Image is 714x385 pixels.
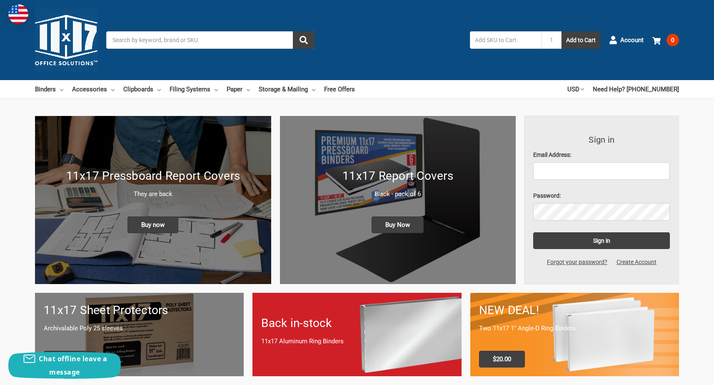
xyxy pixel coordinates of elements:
[479,351,525,367] span: $20.00
[44,302,235,319] h1: 11x17 Sheet Protectors
[35,293,244,376] a: 11x17 sheet protectors 11x17 Sheet Protectors Archivalable Poly 25 sleeves Buy Now
[259,80,315,98] a: Storage & Mailing
[372,216,424,233] span: Buy Now
[533,133,670,146] h3: Sign in
[227,80,250,98] a: Paper
[620,35,644,45] span: Account
[8,4,28,24] img: duty and tax information for United States
[35,116,271,284] a: New 11x17 Pressboard Binders 11x17 Pressboard Report Covers They are back Buy now
[667,34,679,46] span: 0
[645,362,714,385] iframe: Google Customer Reviews
[593,80,679,98] a: Need Help? [PHONE_NUMBER]
[533,191,670,200] label: Password:
[44,324,235,333] p: Archivalable Poly 25 sleeves
[289,189,507,199] p: Black - pack of 6
[44,167,262,185] h1: 11x17 Pressboard Report Covers
[261,315,452,332] h1: Back in-stock
[479,302,670,319] h1: NEW DEAL!
[324,80,355,98] a: Free Offers
[123,80,161,98] a: Clipboards
[39,354,107,377] span: Chat offline leave a message
[35,80,63,98] a: Binders
[252,293,461,376] a: Back in-stock 11x17 Aluminum Ring Binders
[127,216,178,233] span: Buy now
[533,232,670,249] input: Sign in
[72,80,115,98] a: Accessories
[609,29,644,51] a: Account
[106,31,315,49] input: Search by keyword, brand or SKU
[35,116,271,284] img: New 11x17 Pressboard Binders
[280,116,516,284] img: 11x17 Report Covers
[652,29,679,51] a: 0
[280,116,516,284] a: 11x17 Report Covers 11x17 Report Covers Black - pack of 6 Buy Now
[44,189,262,199] p: They are back
[470,31,542,49] input: Add SKU to Cart
[289,167,507,185] h1: 11x17 Report Covers
[470,293,679,376] a: 11x17 Binder 2-pack only $20.00 NEW DEAL! Two 11x17 1" Angle-D Ring Binders $20.00
[562,31,600,49] button: Add to Cart
[479,324,670,333] p: Two 11x17 1" Angle-D Ring Binders
[8,352,121,379] button: Chat offline leave a message
[542,258,612,267] a: Forgot your password?
[261,337,452,346] p: 11x17 Aluminum Ring Binders
[567,80,584,98] a: USD
[35,9,97,71] img: 11x17.com
[170,80,218,98] a: Filing Systems
[533,151,670,159] label: Email Address:
[612,258,661,267] a: Create Account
